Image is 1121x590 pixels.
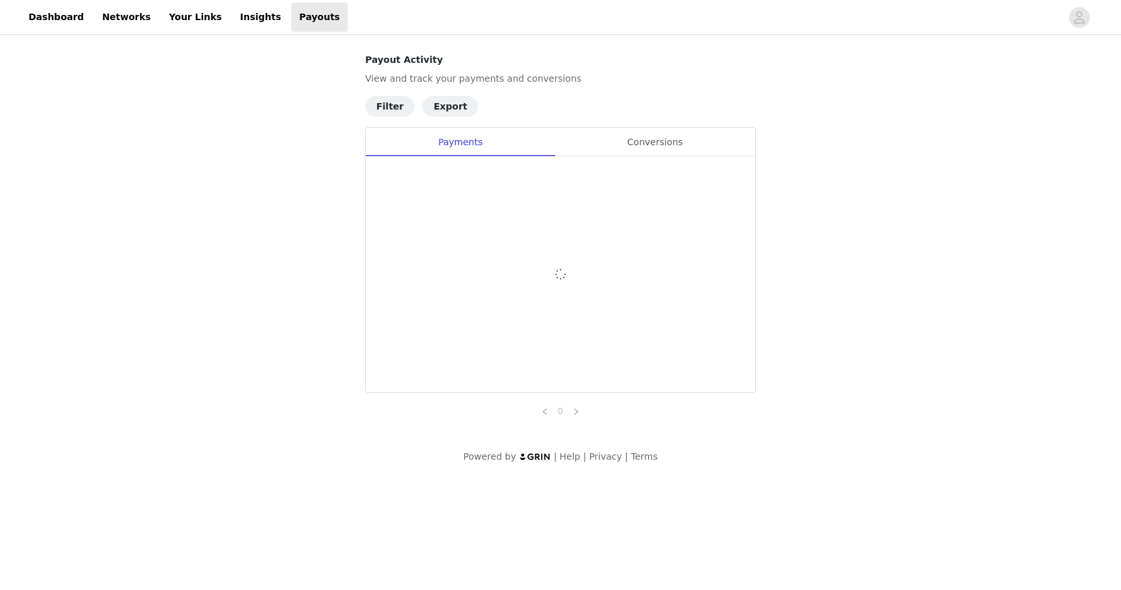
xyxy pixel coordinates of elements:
[232,3,289,32] a: Insights
[519,453,551,461] img: logo
[572,408,580,416] i: icon: right
[422,96,478,117] button: Export
[541,408,549,416] i: icon: left
[366,128,555,157] div: Payments
[291,3,348,32] a: Payouts
[94,3,158,32] a: Networks
[553,403,568,419] li: 0
[1073,7,1085,28] div: avatar
[161,3,230,32] a: Your Links
[560,451,581,462] a: Help
[554,451,557,462] span: |
[537,403,553,419] li: Previous Page
[553,404,568,418] a: 0
[589,451,622,462] a: Privacy
[365,53,756,67] h4: Payout Activity
[583,451,586,462] span: |
[365,72,756,86] p: View and track your payments and conversions
[21,3,91,32] a: Dashboard
[631,451,657,462] a: Terms
[555,128,755,157] div: Conversions
[625,451,628,462] span: |
[365,96,415,117] button: Filter
[463,451,516,462] span: Powered by
[568,403,584,419] li: Next Page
